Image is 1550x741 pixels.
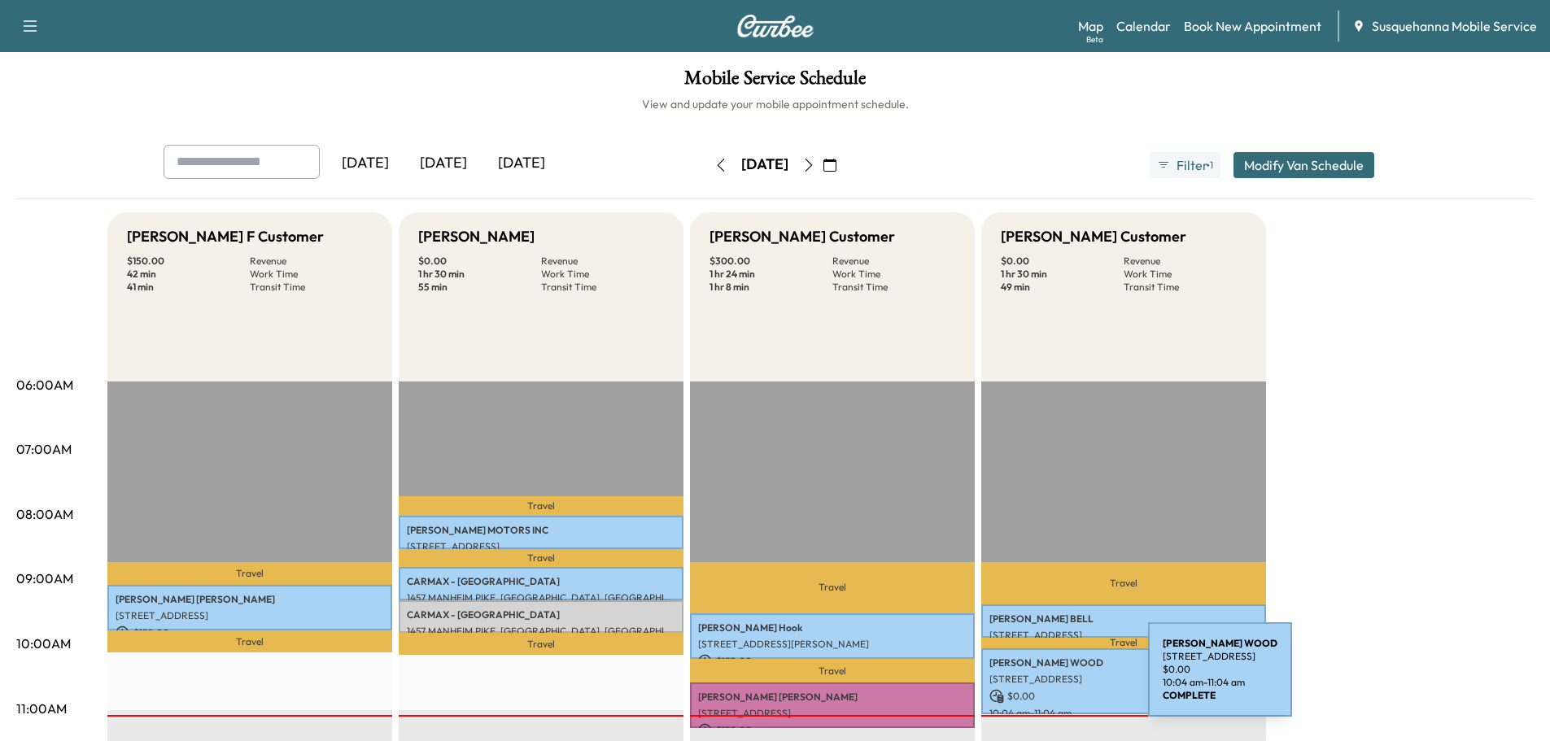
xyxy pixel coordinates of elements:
[1124,281,1247,294] p: Transit Time
[250,268,373,281] p: Work Time
[418,268,541,281] p: 1 hr 30 min
[407,591,675,604] p: 1457 MANHEIM PIKE, [GEOGRAPHIC_DATA], [GEOGRAPHIC_DATA], [GEOGRAPHIC_DATA]
[1233,152,1374,178] button: Modify Van Schedule
[1206,161,1209,169] span: ●
[1001,281,1124,294] p: 49 min
[407,540,675,553] p: [STREET_ADDRESS]
[1177,155,1206,175] span: Filter
[1116,16,1171,36] a: Calendar
[127,225,324,248] h5: [PERSON_NAME] F Customer
[16,96,1534,112] h6: View and update your mobile appointment schedule.
[482,145,561,182] div: [DATE]
[127,281,250,294] p: 41 min
[710,268,832,281] p: 1 hr 24 min
[989,656,1258,669] p: [PERSON_NAME] WOOD
[1086,33,1103,46] div: Beta
[832,268,955,281] p: Work Time
[418,281,541,294] p: 55 min
[407,524,675,537] p: [PERSON_NAME] MOTORS INC
[1163,689,1216,701] b: COMPLETE
[541,268,664,281] p: Work Time
[399,496,683,516] p: Travel
[1078,16,1103,36] a: MapBeta
[407,625,675,638] p: 1457 MANHEIM PIKE, [GEOGRAPHIC_DATA], [GEOGRAPHIC_DATA], [GEOGRAPHIC_DATA]
[710,281,832,294] p: 1 hr 8 min
[690,659,975,682] p: Travel
[404,145,482,182] div: [DATE]
[418,225,535,248] h5: [PERSON_NAME]
[1001,225,1186,248] h5: [PERSON_NAME] Customer
[690,562,975,613] p: Travel
[16,569,73,588] p: 09:00AM
[1001,255,1124,268] p: $ 0.00
[989,673,1258,686] p: [STREET_ADDRESS]
[1184,16,1321,36] a: Book New Appointment
[832,255,955,268] p: Revenue
[399,549,683,568] p: Travel
[698,654,967,669] p: $ 150.00
[989,689,1258,704] p: $ 0.00
[541,255,664,268] p: Revenue
[1163,676,1277,689] p: 10:04 am - 11:04 am
[407,608,675,621] p: CARMAX - [GEOGRAPHIC_DATA]
[16,439,72,459] p: 07:00AM
[710,255,832,268] p: $ 300.00
[107,630,392,652] p: Travel
[989,629,1258,642] p: [STREET_ADDRESS]
[1163,650,1277,663] p: [STREET_ADDRESS]
[116,609,384,622] p: [STREET_ADDRESS]
[16,634,71,653] p: 10:00AM
[399,633,683,655] p: Travel
[981,638,1266,648] p: Travel
[698,691,967,704] p: [PERSON_NAME] [PERSON_NAME]
[989,707,1258,720] p: 10:04 am - 11:04 am
[16,699,67,718] p: 11:00AM
[418,255,541,268] p: $ 0.00
[698,723,967,738] p: $ 150.00
[1124,268,1247,281] p: Work Time
[1150,152,1220,178] button: Filter●1
[16,68,1534,96] h1: Mobile Service Schedule
[116,625,384,640] p: $ 150.00
[710,225,895,248] h5: [PERSON_NAME] Customer
[981,562,1266,604] p: Travel
[832,281,955,294] p: Transit Time
[741,155,788,175] div: [DATE]
[407,575,675,588] p: CARMAX - [GEOGRAPHIC_DATA]
[698,707,967,720] p: [STREET_ADDRESS]
[127,255,250,268] p: $ 150.00
[1210,159,1213,172] span: 1
[698,621,967,634] p: [PERSON_NAME] Hook
[250,281,373,294] p: Transit Time
[116,593,384,606] p: [PERSON_NAME] [PERSON_NAME]
[16,504,73,524] p: 08:00AM
[326,145,404,182] div: [DATE]
[698,638,967,651] p: [STREET_ADDRESS][PERSON_NAME]
[989,612,1258,625] p: [PERSON_NAME] BELL
[1163,663,1277,676] p: $ 0.00
[541,281,664,294] p: Transit Time
[1001,268,1124,281] p: 1 hr 30 min
[16,375,73,394] p: 06:00AM
[736,15,814,37] img: Curbee Logo
[250,255,373,268] p: Revenue
[127,268,250,281] p: 42 min
[1372,16,1537,36] span: Susquehanna Mobile Service
[1124,255,1247,268] p: Revenue
[107,562,392,585] p: Travel
[1163,637,1277,649] b: [PERSON_NAME] WOOD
